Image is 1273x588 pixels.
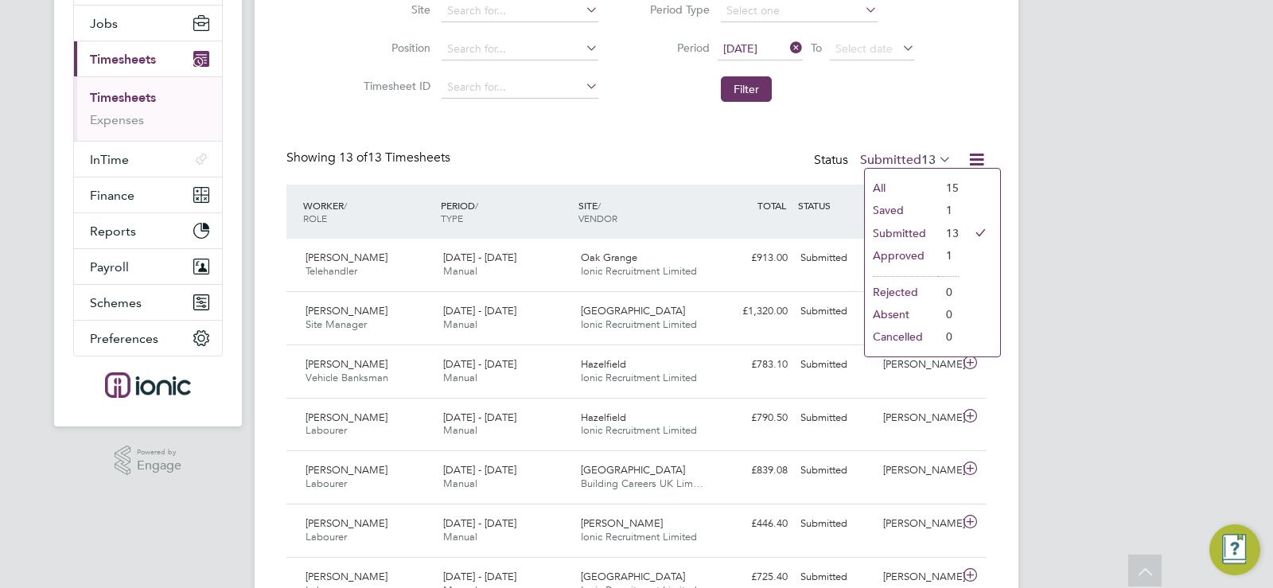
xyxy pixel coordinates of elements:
[74,321,222,356] button: Preferences
[74,285,222,320] button: Schemes
[921,152,936,168] span: 13
[711,405,794,431] div: £790.50
[877,352,960,378] div: [PERSON_NAME]
[711,298,794,325] div: £1,320.00
[723,41,757,56] span: [DATE]
[443,304,516,317] span: [DATE] - [DATE]
[437,191,574,232] div: PERIOD
[877,511,960,537] div: [PERSON_NAME]
[581,264,697,278] span: Ionic Recruitment Limited
[865,177,938,199] li: All
[865,303,938,325] li: Absent
[581,251,637,264] span: Oak Grange
[443,423,477,437] span: Manual
[74,177,222,212] button: Finance
[90,52,156,67] span: Timesheets
[90,259,129,275] span: Payroll
[938,199,959,221] li: 1
[74,6,222,41] button: Jobs
[306,304,387,317] span: [PERSON_NAME]
[306,371,388,384] span: Vehicle Banksman
[794,245,877,271] div: Submitted
[581,357,626,371] span: Hazelfield
[443,264,477,278] span: Manual
[74,142,222,177] button: InTime
[443,371,477,384] span: Manual
[90,112,144,127] a: Expenses
[865,199,938,221] li: Saved
[581,463,685,477] span: [GEOGRAPHIC_DATA]
[1209,524,1260,575] button: Engage Resource Center
[581,411,626,424] span: Hazelfield
[581,570,685,583] span: [GEOGRAPHIC_DATA]
[938,222,959,244] li: 13
[90,90,156,105] a: Timesheets
[306,423,347,437] span: Labourer
[359,41,430,55] label: Position
[306,463,387,477] span: [PERSON_NAME]
[443,357,516,371] span: [DATE] - [DATE]
[306,570,387,583] span: [PERSON_NAME]
[443,516,516,530] span: [DATE] - [DATE]
[638,2,710,17] label: Period Type
[90,295,142,310] span: Schemes
[865,281,938,303] li: Rejected
[443,477,477,490] span: Manual
[443,317,477,331] span: Manual
[339,150,450,165] span: 13 Timesheets
[443,530,477,543] span: Manual
[794,511,877,537] div: Submitted
[794,352,877,378] div: Submitted
[339,150,368,165] span: 13 of
[865,325,938,348] li: Cancelled
[303,212,327,224] span: ROLE
[806,37,827,58] span: To
[306,516,387,530] span: [PERSON_NAME]
[721,76,772,102] button: Filter
[443,411,516,424] span: [DATE] - [DATE]
[865,244,938,267] li: Approved
[359,2,430,17] label: Site
[306,530,347,543] span: Labourer
[442,76,598,99] input: Search for...
[306,357,387,371] span: [PERSON_NAME]
[105,372,191,398] img: ionic-logo-retina.png
[137,459,181,473] span: Engage
[306,477,347,490] span: Labourer
[90,152,129,167] span: InTime
[74,76,222,141] div: Timesheets
[938,244,959,267] li: 1
[938,177,959,199] li: 15
[73,372,223,398] a: Go to home page
[115,446,182,476] a: Powered byEngage
[581,304,685,317] span: [GEOGRAPHIC_DATA]
[711,511,794,537] div: £446.40
[443,463,516,477] span: [DATE] - [DATE]
[757,199,786,212] span: TOTAL
[865,222,938,244] li: Submitted
[581,530,697,543] span: Ionic Recruitment Limited
[90,331,158,346] span: Preferences
[835,41,893,56] span: Select date
[299,191,437,232] div: WORKER
[814,150,955,172] div: Status
[794,405,877,431] div: Submitted
[286,150,454,166] div: Showing
[306,264,357,278] span: Telehandler
[581,423,697,437] span: Ionic Recruitment Limited
[938,303,959,325] li: 0
[443,251,516,264] span: [DATE] - [DATE]
[90,188,134,203] span: Finance
[938,281,959,303] li: 0
[137,446,181,459] span: Powered by
[306,317,367,331] span: Site Manager
[306,411,387,424] span: [PERSON_NAME]
[443,570,516,583] span: [DATE] - [DATE]
[711,458,794,484] div: £839.08
[877,458,960,484] div: [PERSON_NAME]
[711,245,794,271] div: £913.00
[578,212,617,224] span: VENDOR
[74,249,222,284] button: Payroll
[581,371,697,384] span: Ionic Recruitment Limited
[711,352,794,378] div: £783.10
